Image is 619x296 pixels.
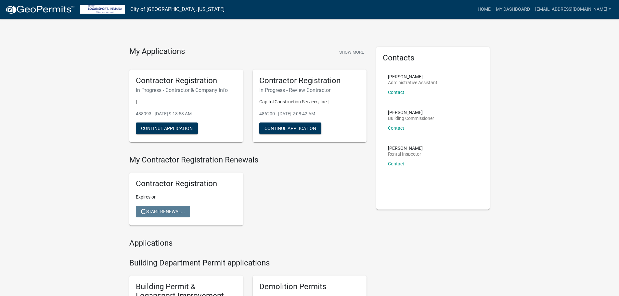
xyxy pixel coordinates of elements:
[475,3,493,16] a: Home
[136,110,237,117] p: 488993 - [DATE] 9:18:53 AM
[388,125,404,131] a: Contact
[141,209,185,214] span: Start Renewal...
[136,76,237,85] h5: Contractor Registration
[136,206,190,217] button: Start Renewal...
[493,3,533,16] a: My Dashboard
[136,87,237,93] h6: In Progress - Contractor & Company Info
[259,282,360,291] h5: Demolition Permits
[136,122,198,134] button: Continue Application
[259,76,360,85] h5: Contractor Registration
[259,122,321,134] button: Continue Application
[388,110,434,115] p: [PERSON_NAME]
[388,90,404,95] a: Contact
[259,87,360,93] h6: In Progress - Review Contractor
[129,47,185,57] h4: My Applications
[388,146,423,150] p: [PERSON_NAME]
[130,4,225,15] a: City of [GEOGRAPHIC_DATA], [US_STATE]
[533,3,614,16] a: [EMAIL_ADDRESS][DOMAIN_NAME]
[129,155,367,165] h4: My Contractor Registration Renewals
[388,80,437,85] p: Administrative Assistant
[259,98,360,105] p: Capitol Construction Services, Inc |
[136,179,237,188] h5: Contractor Registration
[129,238,367,248] h4: Applications
[388,152,423,156] p: Rental Inspector
[388,116,434,121] p: Building Commissioner
[388,74,437,79] p: [PERSON_NAME]
[388,161,404,166] a: Contact
[129,258,367,268] h4: Building Department Permit applications
[383,53,484,63] h5: Contacts
[129,155,367,231] wm-registration-list-section: My Contractor Registration Renewals
[80,5,125,14] img: City of Logansport, Indiana
[136,98,237,105] p: |
[337,47,367,58] button: Show More
[136,194,237,200] p: Expires on
[259,110,360,117] p: 486200 - [DATE] 2:08:42 AM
